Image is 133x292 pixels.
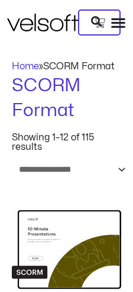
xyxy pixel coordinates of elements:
[111,15,126,30] div: Menu Toggle
[12,161,127,178] select: Shop order
[12,62,115,71] span: »
[12,62,39,71] a: Home
[12,133,121,152] p: Showing 1–12 of 115 results
[12,73,121,123] h1: SCORM Format
[7,14,78,31] img: Velsoft Training Materials
[43,62,115,71] span: SCORM Format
